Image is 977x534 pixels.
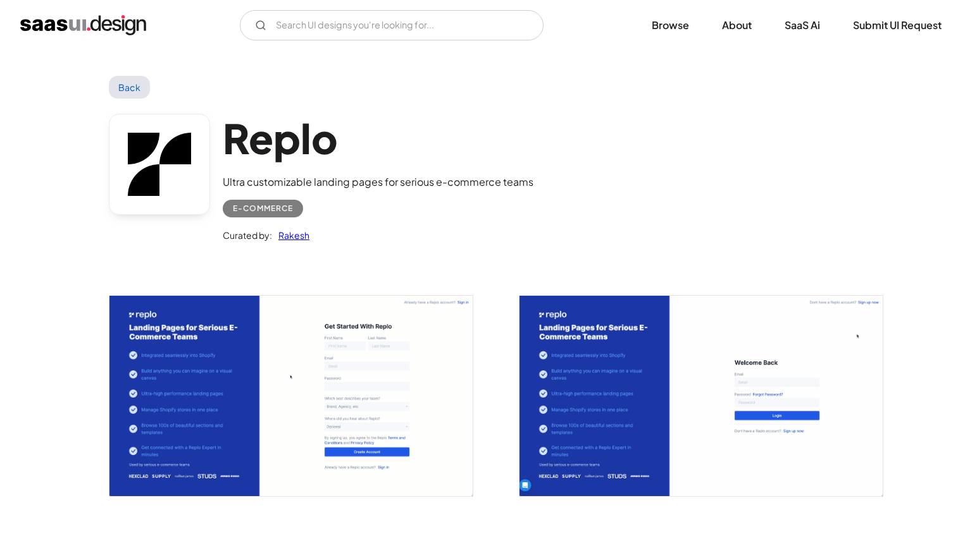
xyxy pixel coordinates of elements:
[637,11,704,39] a: Browse
[520,296,883,496] img: 641fb4c019714544b2245658_replo%20-%20Sign%20In.png
[223,228,272,243] div: Curated by:
[707,11,767,39] a: About
[272,228,309,243] a: Rakesh
[109,296,473,496] a: open lightbox
[20,15,146,35] a: home
[223,174,533,190] div: Ultra customizable landing pages for serious e-commerce teams
[240,10,544,40] input: Search UI designs you're looking for...
[223,114,533,162] h1: Replo
[233,201,293,216] div: E-commerce
[109,296,473,496] img: 641fb4c0927bd57a1d185f84_replo%20-%20Get%20Started.png
[838,11,957,39] a: Submit UI Request
[769,11,835,39] a: SaaS Ai
[520,296,883,496] a: open lightbox
[240,10,544,40] form: Email Form
[109,76,150,99] a: Back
